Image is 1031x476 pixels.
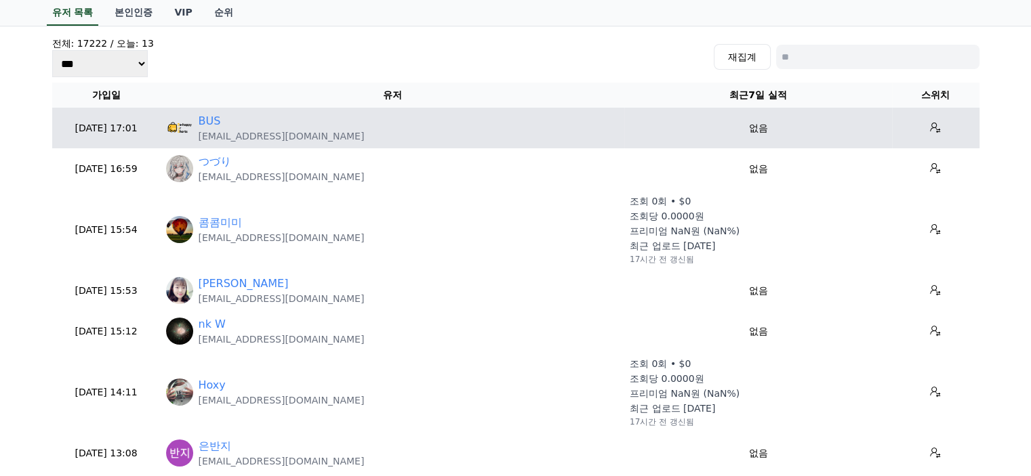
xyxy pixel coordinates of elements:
p: 17시간 전 갱신됨 [630,254,694,265]
p: 조회당 0.0000원 [630,209,704,223]
a: [PERSON_NAME] [199,276,289,292]
th: 최근7일 실적 [624,83,892,108]
img: https://cdn.creward.net/profile/user/YY09Sep 11, 2025170506_1351215bfd829e7ecd8816fad9ac9f86357cc... [166,114,193,142]
a: nk W [199,316,226,332]
p: 최근 업로드 [DATE] [630,402,715,415]
p: [EMAIL_ADDRESS][DOMAIN_NAME] [199,129,365,143]
p: [EMAIL_ADDRESS][DOMAIN_NAME] [199,292,365,305]
img: https://lh3.googleusercontent.com/a/ACg8ocIaK7iyG5xbqQYlheNMkZNvepcJ_1UNJrJd5eLjR9Beb2DkvO8e=s96-c [166,216,193,243]
p: 프리미엄 NaN원 (NaN%) [630,387,740,400]
p: 17시간 전 갱신됨 [630,416,694,427]
th: 가입일 [52,83,161,108]
p: [DATE] 17:01 [58,121,155,135]
p: 조회당 0.0000원 [630,372,704,385]
img: https://cdn.creward.net/profile/user/YY09Sep 11, 2025170613_e4533fde88f37273727f92b1cad17e97216ff... [166,155,193,182]
p: [DATE] 15:54 [58,223,155,237]
p: 없음 [630,121,887,135]
p: [DATE] 15:53 [58,284,155,298]
p: 조회 0회 • $0 [630,194,691,208]
p: [DATE] 13:08 [58,446,155,460]
a: BUS [199,113,221,129]
img: https://lh3.googleusercontent.com/a/ACg8ocL6vCKEHB5PenhQtYDnA7_YqNhY-EVHr0aA221unoW14-hwW8fd=s96-c [166,378,193,406]
p: 없음 [630,162,887,176]
p: [DATE] 16:59 [58,162,155,176]
button: 재집계 [714,44,771,70]
p: [DATE] 15:12 [58,324,155,339]
a: 은반지 [199,438,231,454]
a: Hoxy [199,377,226,393]
p: 없음 [630,446,887,460]
a: Messages [89,380,175,414]
img: https://lh3.googleusercontent.com/a/ACg8ocL10WlAKBqojxdGc47cLgPdQGv4deVMkI6DgZPUDQB4qmlhD4Y=s96-c [166,318,193,345]
a: Settings [175,380,260,414]
h4: 전체: 17222 / 오늘: 13 [52,37,154,50]
img: https://lh3.googleusercontent.com/a/ACg8ocLkCGWIYken9ZBp6vlWJ6QevS5K5BfJuN8KLHqxbglsgX1NzZ4=s96-c [166,277,193,304]
p: 최근 업로드 [DATE] [630,239,715,253]
p: 없음 [630,324,887,339]
p: [EMAIL_ADDRESS][DOMAIN_NAME] [199,454,365,468]
th: 유저 [161,83,624,108]
span: Home [35,400,58,411]
p: [EMAIL_ADDRESS][DOMAIN_NAME] [199,231,365,244]
span: Messages [113,401,153,412]
img: https://lh3.googleusercontent.com/a/ACg8ocJ1HzoidvR5UTtZuhQUJLwCj7SL0chgFriuyUKeKUJ5UqwuJg=s96-c [166,439,193,467]
p: 프리미엄 NaN원 (NaN%) [630,224,740,238]
th: 스위치 [892,83,979,108]
p: 없음 [630,284,887,298]
p: 조회 0회 • $0 [630,357,691,370]
a: つづり [199,154,231,170]
p: [EMAIL_ADDRESS][DOMAIN_NAME] [199,332,365,346]
p: [DATE] 14:11 [58,385,155,399]
a: Home [4,380,89,414]
a: 콤콤미미 [199,215,242,231]
span: Settings [201,400,234,411]
p: [EMAIL_ADDRESS][DOMAIN_NAME] [199,170,365,183]
p: [EMAIL_ADDRESS][DOMAIN_NAME] [199,393,365,407]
